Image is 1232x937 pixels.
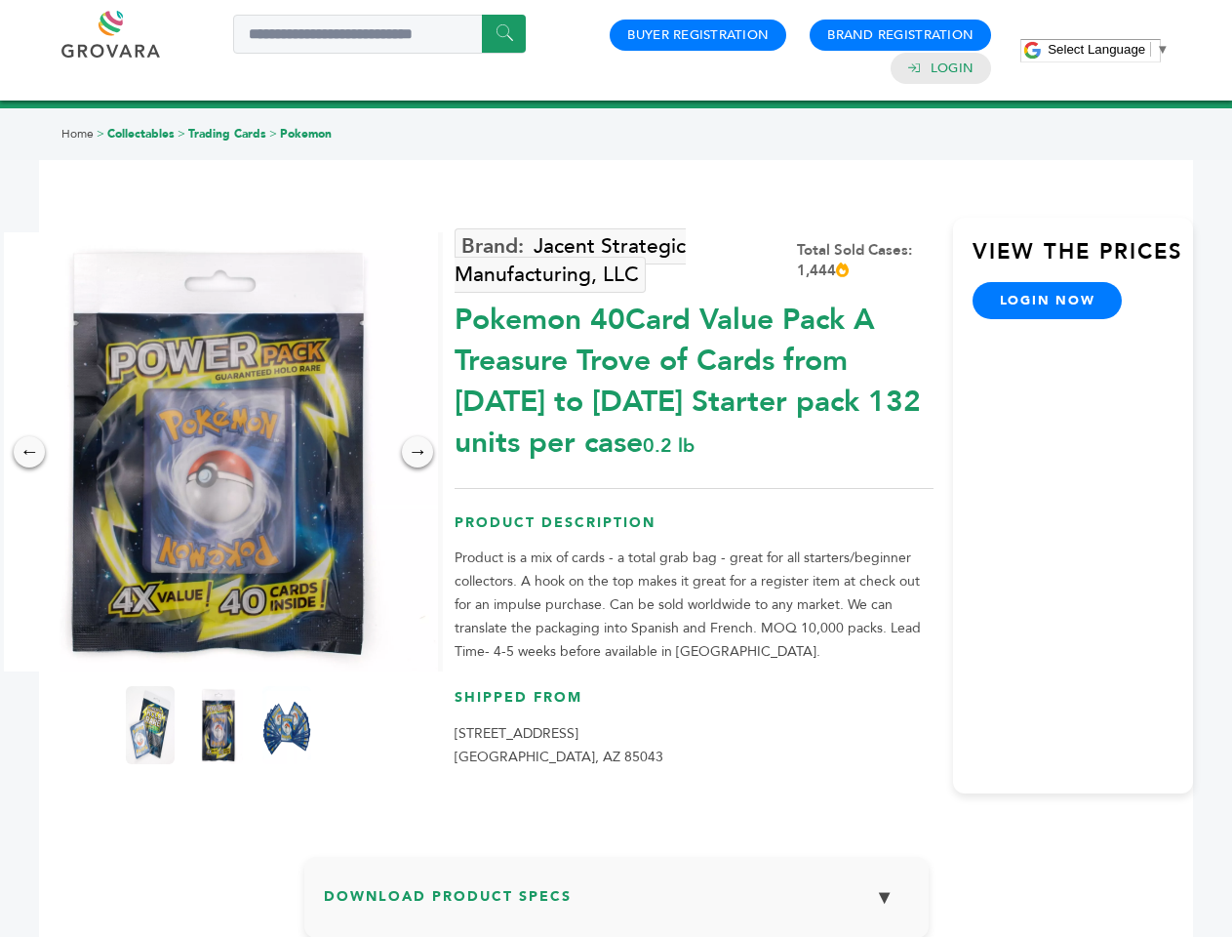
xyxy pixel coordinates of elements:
a: Collectables [107,126,175,142]
span: > [178,126,185,142]
img: Pokemon 40-Card Value Pack – A Treasure Trove of Cards from 1996 to 2024 - Starter pack! 132 unit... [126,686,175,764]
a: Buyer Registration [627,26,769,44]
span: 0.2 lb [643,432,695,459]
a: Jacent Strategic Manufacturing, LLC [455,228,686,293]
a: Home [61,126,94,142]
a: login now [973,282,1123,319]
img: Pokemon 40-Card Value Pack – A Treasure Trove of Cards from 1996 to 2024 - Starter pack! 132 unit... [194,686,243,764]
h3: View the Prices [973,237,1193,282]
h3: Product Description [455,513,934,548]
img: Pokemon 40-Card Value Pack – A Treasure Trove of Cards from 1996 to 2024 - Starter pack! 132 unit... [262,686,311,764]
span: > [269,126,277,142]
p: [STREET_ADDRESS] [GEOGRAPHIC_DATA], AZ 85043 [455,722,934,769]
a: Pokemon [280,126,332,142]
a: Brand Registration [827,26,974,44]
span: Select Language [1048,42,1145,57]
div: Pokemon 40Card Value Pack A Treasure Trove of Cards from [DATE] to [DATE] Starter pack 132 units ... [455,290,934,464]
div: Total Sold Cases: 1,444 [797,240,934,281]
div: ← [14,436,45,468]
a: Trading Cards [188,126,266,142]
h3: Download Product Specs [324,876,909,933]
span: > [97,126,104,142]
span: ​ [1150,42,1151,57]
h3: Shipped From [455,688,934,722]
input: Search a product or brand... [233,15,526,54]
span: ▼ [1156,42,1169,57]
a: Login [931,60,974,77]
a: Select Language​ [1048,42,1169,57]
p: Product is a mix of cards - a total grab bag - great for all starters/beginner collectors. A hook... [455,547,934,664]
div: → [402,436,433,468]
button: ▼ [860,876,909,918]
